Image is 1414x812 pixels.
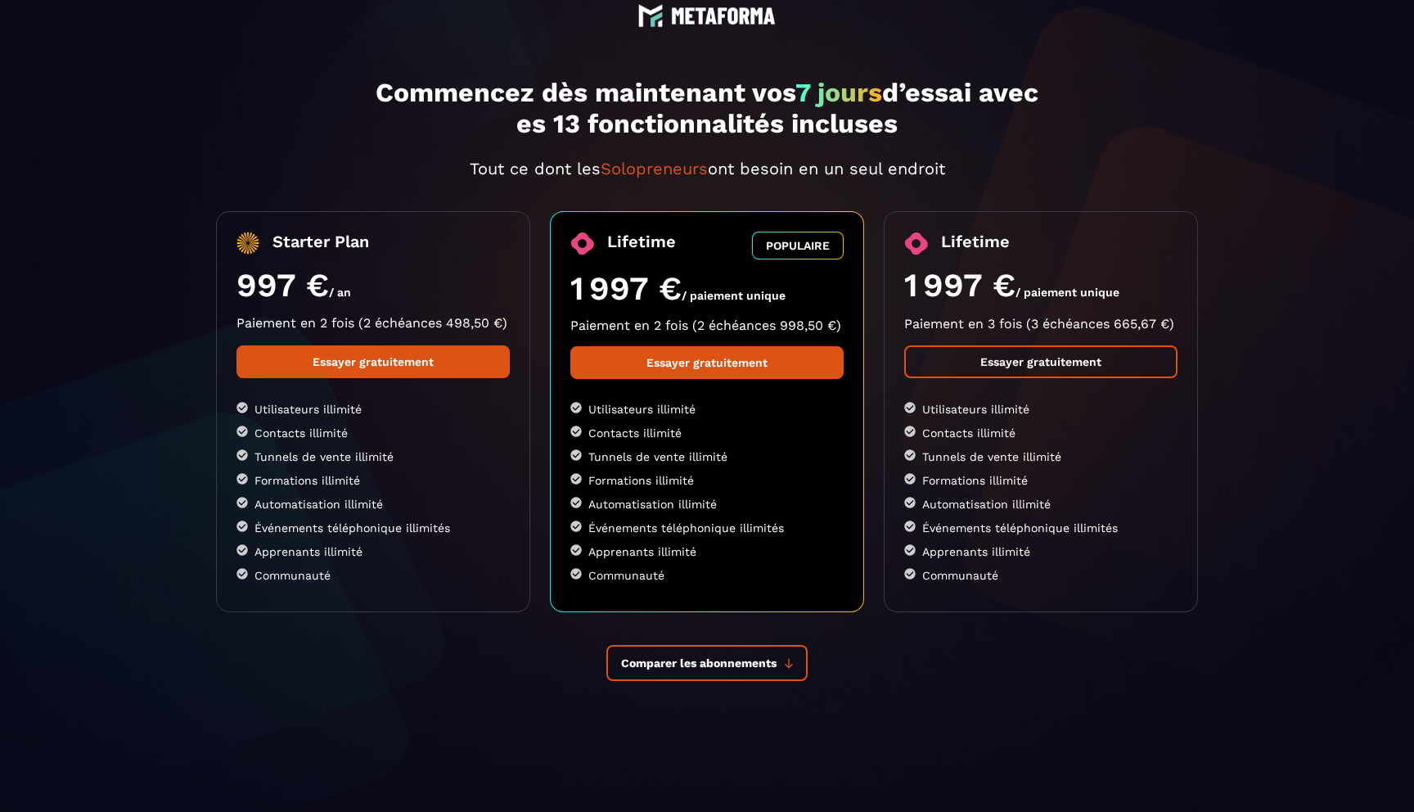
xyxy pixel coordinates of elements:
[272,232,369,255] span: Starter Plan
[766,239,830,252] span: POPULAIRE
[236,266,329,304] span: 997 €
[671,7,776,25] img: logo
[236,497,510,511] li: Automatisation illimité
[570,318,844,333] p: Paiement en 2 fois (2 échéances 998,50 €)
[570,544,844,558] li: Apprenants illimité
[795,77,882,108] span: 7 jours
[904,402,1178,416] li: Utilisateurs illimité
[570,402,582,413] img: checked
[904,345,1178,378] a: Essayer gratuitement
[236,426,510,440] li: Contacts illimité
[570,473,582,485] img: checked
[570,497,844,511] li: Automatisation illimité
[904,544,1178,558] li: Apprenants illimité
[236,568,510,582] li: Communauté
[904,316,1178,332] p: Paiement en 3 fois (3 échéances 665,67 €)
[236,544,248,556] img: checked
[570,426,582,437] img: checked
[236,568,248,580] img: checked
[570,544,582,556] img: checked
[570,449,844,463] li: Tunnels de vente illimité
[570,346,844,379] a: Essayer gratuitement
[236,473,510,487] li: Formations illimité
[682,289,786,302] span: / paiement unique
[236,315,510,331] p: Paiement en 2 fois (2 échéances 498,50 €)
[570,521,844,535] li: Événements téléphonique illimités
[601,159,708,178] span: Solopreneurs
[236,521,510,535] li: Événements téléphonique illimités
[904,449,916,461] img: checked
[570,269,682,308] span: 1 997 €
[904,449,1178,463] li: Tunnels de vente illimité
[236,521,248,532] img: checked
[904,266,1015,304] span: 1 997 €
[904,473,1178,487] li: Formations illimité
[570,568,844,582] li: Communauté
[638,3,663,28] img: logo
[216,159,1198,178] p: Tout ce dont les ont besoin en un seul endroit
[236,426,248,437] img: checked
[904,544,916,556] img: checked
[570,521,582,532] img: checked
[216,77,1198,139] h1: Commencez dès maintenant vos d’essai avec
[329,286,351,299] span: / an
[570,497,582,508] img: checked
[607,232,676,259] span: Lifetime
[904,473,916,485] img: checked
[236,497,248,508] img: checked
[904,426,916,437] img: checked
[216,108,1198,139] p: es 13 fonctionnalités incluses
[904,521,1178,535] li: Événements téléphonique illimités
[570,568,582,580] img: checked
[904,497,916,508] img: checked
[904,568,916,580] img: checked
[236,544,510,558] li: Apprenants illimité
[606,645,808,681] button: Comparer les abonnements
[904,568,1178,582] li: Communauté
[752,232,844,259] button: POPULAIRE
[236,449,248,461] img: checked
[904,402,916,413] img: checked
[904,497,1178,511] li: Automatisation illimité
[236,345,510,378] a: Essayer gratuitement
[236,402,248,413] img: checked
[904,521,916,532] img: checked
[570,426,844,440] li: Contacts illimité
[904,426,1178,440] li: Contacts illimité
[570,402,844,416] li: Utilisateurs illimité
[236,449,510,463] li: Tunnels de vente illimité
[1015,286,1119,299] span: / paiement unique
[236,473,248,485] img: checked
[941,232,1010,255] span: Lifetime
[236,402,510,416] li: Utilisateurs illimité
[621,656,777,670] span: Comparer les abonnements
[570,449,582,461] img: checked
[570,473,844,487] li: Formations illimité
